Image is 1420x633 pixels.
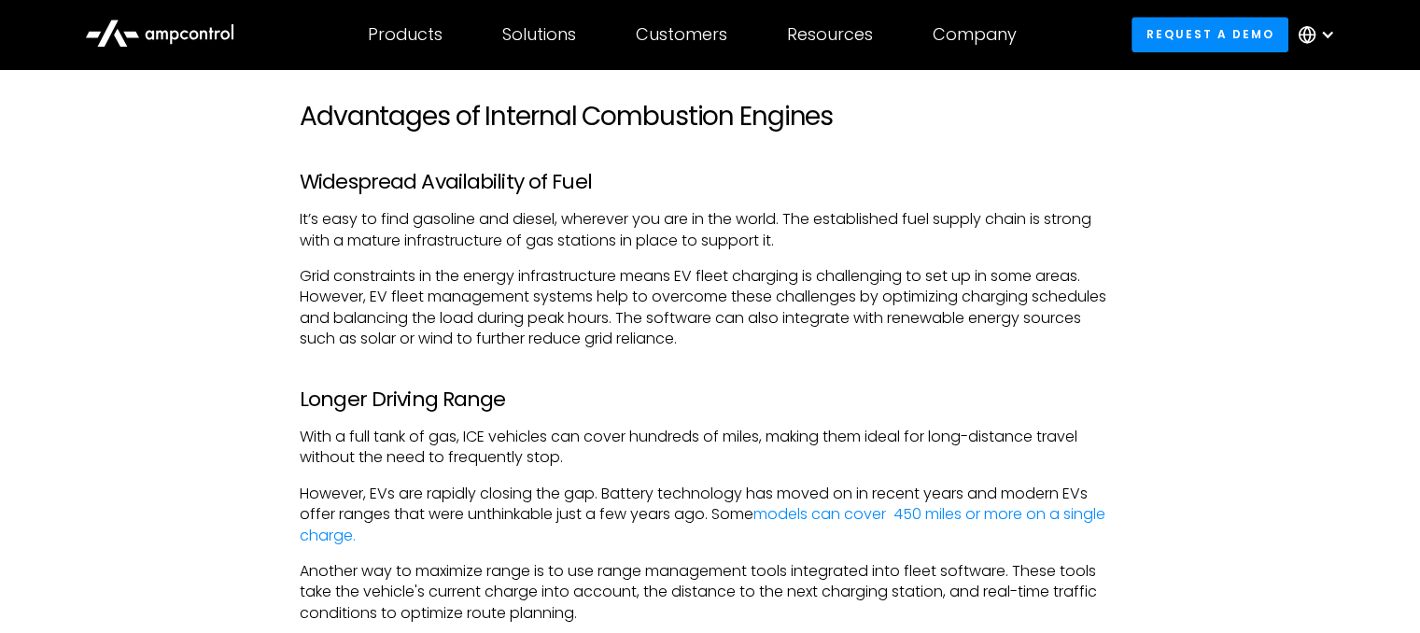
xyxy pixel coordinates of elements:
div: Products [368,24,443,45]
div: Company [933,24,1017,45]
h2: Advantages of Internal Combustion Engines [300,101,1120,133]
p: Another way to maximize range is to use range management tools integrated into fleet software. Th... [300,561,1120,624]
a: models can cover 450 miles or more on a single charge. [300,503,1105,545]
h3: Widespread Availability of Fuel [300,170,1120,194]
div: Resources [787,24,873,45]
p: However, EVs are rapidly closing the gap. Battery technology has moved on in recent years and mod... [300,484,1120,546]
p: Grid constraints in the energy infrastructure means EV fleet charging is challenging to set up in... [300,266,1120,350]
p: It’s easy to find gasoline and diesel, wherever you are in the world. The established fuel supply... [300,209,1120,251]
div: Customers [636,24,727,45]
p: With a full tank of gas, ICE vehicles can cover hundreds of miles, making them ideal for long-dis... [300,427,1120,469]
a: Request a demo [1132,17,1288,51]
h3: Longer Driving Range [300,387,1120,412]
div: Solutions [502,24,576,45]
